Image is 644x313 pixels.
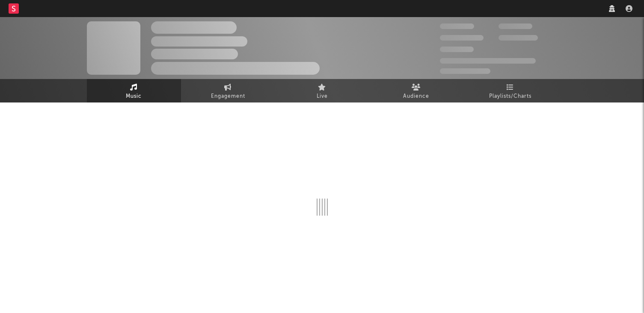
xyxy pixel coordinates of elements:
span: 100,000 [440,47,474,52]
span: Jump Score: 85.0 [440,68,490,74]
span: 1,000,000 [499,35,538,41]
span: Engagement [211,91,245,102]
span: Playlists/Charts [489,91,531,102]
span: 50,000,000 [440,35,484,41]
span: 50,000,000 Monthly Listeners [440,58,536,64]
span: Live [317,91,328,102]
a: Music [87,79,181,102]
span: Music [126,91,142,102]
span: 300,000 [440,23,474,29]
span: 100,000 [499,23,532,29]
a: Playlists/Charts [463,79,558,102]
span: Audience [403,91,429,102]
a: Engagement [181,79,275,102]
a: Audience [369,79,463,102]
a: Live [275,79,369,102]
